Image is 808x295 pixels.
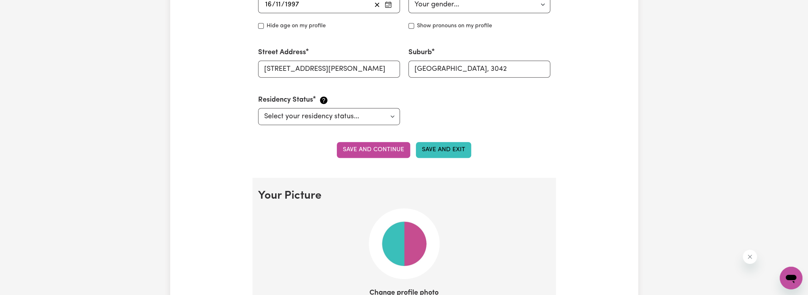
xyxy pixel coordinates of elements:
[417,22,492,30] label: Show pronouns on my profile
[743,250,757,264] iframe: Close message
[267,22,326,30] label: Hide age on my profile
[4,5,43,11] span: Need any help?
[337,142,410,158] button: Save and continue
[416,142,471,158] button: Save and Exit
[258,47,306,58] label: Street Address
[258,189,550,203] h2: Your Picture
[272,1,275,8] span: /
[281,1,285,8] span: /
[369,208,440,279] img: Your default profile image
[408,61,550,78] input: e.g. North Bondi, New South Wales
[780,267,802,289] iframe: Button to launch messaging window
[258,95,313,105] label: Residency Status
[408,47,432,58] label: Suburb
